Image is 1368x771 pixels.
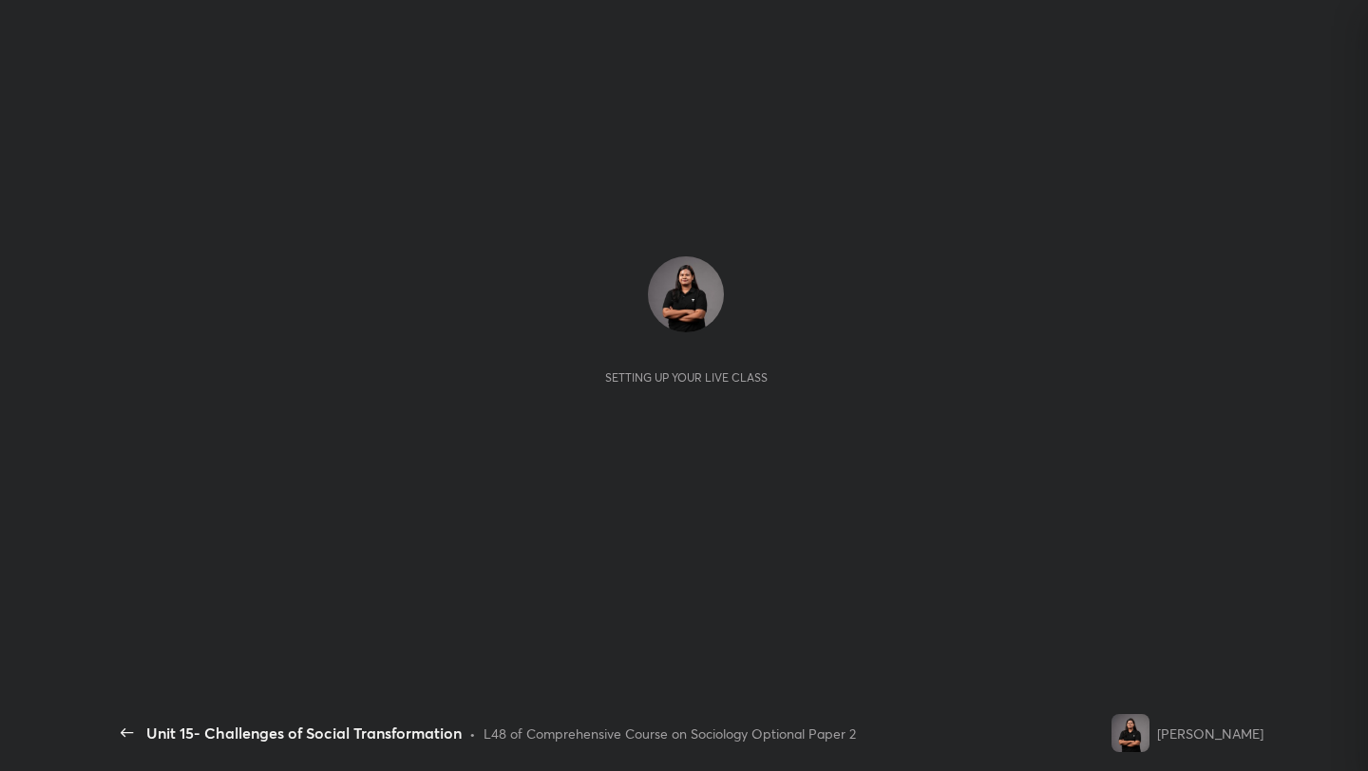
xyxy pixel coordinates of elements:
div: Setting up your live class [605,370,768,385]
div: Unit 15- Challenges of Social Transformation [146,722,462,744]
div: L48 of Comprehensive Course on Sociology Optional Paper 2 [484,724,856,743]
div: [PERSON_NAME] [1157,724,1263,743]
img: 591878f476c24af985e159e655de506f.jpg [1111,714,1149,752]
img: 591878f476c24af985e159e655de506f.jpg [648,256,724,332]
div: • [469,724,476,743]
